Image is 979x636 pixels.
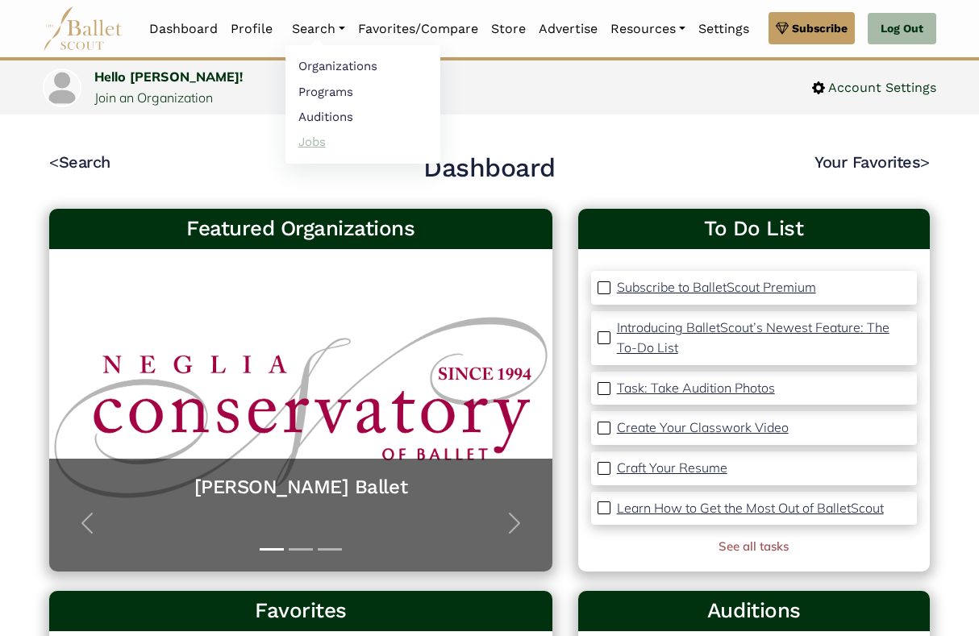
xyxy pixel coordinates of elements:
[617,318,910,359] a: Introducing BalletScout’s Newest Feature: The To-Do List
[62,597,539,625] h3: Favorites
[617,378,775,399] a: Task: Take Audition Photos
[692,12,756,46] a: Settings
[289,540,313,559] button: Slide 2
[825,77,936,98] span: Account Settings
[65,265,536,290] h5: [PERSON_NAME] Ballet
[617,419,789,435] p: Create Your Classwork Video
[532,12,604,46] a: Advertise
[285,79,440,104] a: Programs
[49,152,59,172] code: <
[62,215,539,243] h3: Featured Organizations
[617,277,816,298] a: Subscribe to BalletScout Premium
[44,70,80,106] img: profile picture
[617,380,775,396] p: Task: Take Audition Photos
[591,597,917,625] h3: Auditions
[285,45,440,164] ul: Resources
[485,12,532,46] a: Store
[591,215,917,243] a: To Do List
[769,12,855,44] a: Subscribe
[719,538,789,554] a: See all tasks
[94,89,213,106] a: Join an Organization
[285,12,352,46] a: Search
[260,540,284,559] button: Slide 1
[617,498,884,519] a: Learn How to Get the Most Out of BalletScout
[776,19,789,37] img: gem.svg
[285,54,440,79] a: Organizations
[617,418,789,439] a: Create Your Classwork Video
[920,152,930,172] code: >
[143,12,224,46] a: Dashboard
[423,152,556,185] h2: Dashboard
[814,152,930,172] a: Your Favorites
[285,129,440,154] a: Jobs
[617,459,727,476] p: Craft Your Resume
[617,319,889,356] p: Introducing BalletScout’s Newest Feature: The To-Do List
[318,540,342,559] button: Slide 3
[792,19,848,37] span: Subscribe
[65,475,536,500] a: [PERSON_NAME] Ballet
[604,12,692,46] a: Resources
[65,265,536,555] a: [PERSON_NAME] BalletYEAR-ROUND APPLICATIONS OPEN Discover the difference of year-round training a...
[224,12,279,46] a: Profile
[617,458,727,479] a: Craft Your Resume
[617,279,816,295] p: Subscribe to BalletScout Premium
[812,77,936,98] a: Account Settings
[94,69,243,85] a: Hello [PERSON_NAME]!
[285,104,440,129] a: Auditions
[868,13,936,45] a: Log Out
[49,152,110,172] a: <Search
[352,12,485,46] a: Favorites/Compare
[617,500,884,516] p: Learn How to Get the Most Out of BalletScout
